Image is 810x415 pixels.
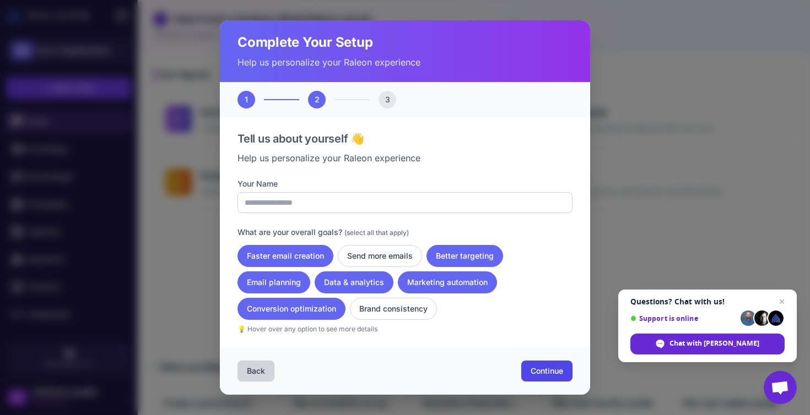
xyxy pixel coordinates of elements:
[630,314,737,323] span: Support is online
[308,91,326,108] div: 2
[237,245,333,267] button: Faster email creation
[237,34,573,51] h2: Complete Your Setup
[344,228,409,237] span: (select all that apply)
[521,361,573,381] button: Continue
[237,271,310,293] button: Email planning
[237,151,573,165] p: Help us personalize your Raleon experience
[398,271,497,293] button: Marketing automation
[764,371,797,404] div: Open chat
[237,91,255,108] div: 1
[237,130,573,147] h3: Tell us about yourself 👋
[237,227,342,237] span: What are your overall goals?
[237,298,345,320] button: Conversion optimization
[531,365,563,376] span: Continue
[630,297,785,306] span: Questions? Chat with us!
[775,295,789,308] span: Close chat
[669,338,759,348] span: Chat with [PERSON_NAME]
[237,324,573,334] p: 💡 Hover over any option to see more details
[338,245,422,267] button: Send more emails
[237,178,573,190] label: Your Name
[630,334,785,354] div: Chat with Raleon
[237,361,274,381] button: Back
[350,298,437,320] button: Brand consistency
[426,245,503,267] button: Better targeting
[315,271,393,293] button: Data & analytics
[237,56,573,69] p: Help us personalize your Raleon experience
[379,91,396,108] div: 3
